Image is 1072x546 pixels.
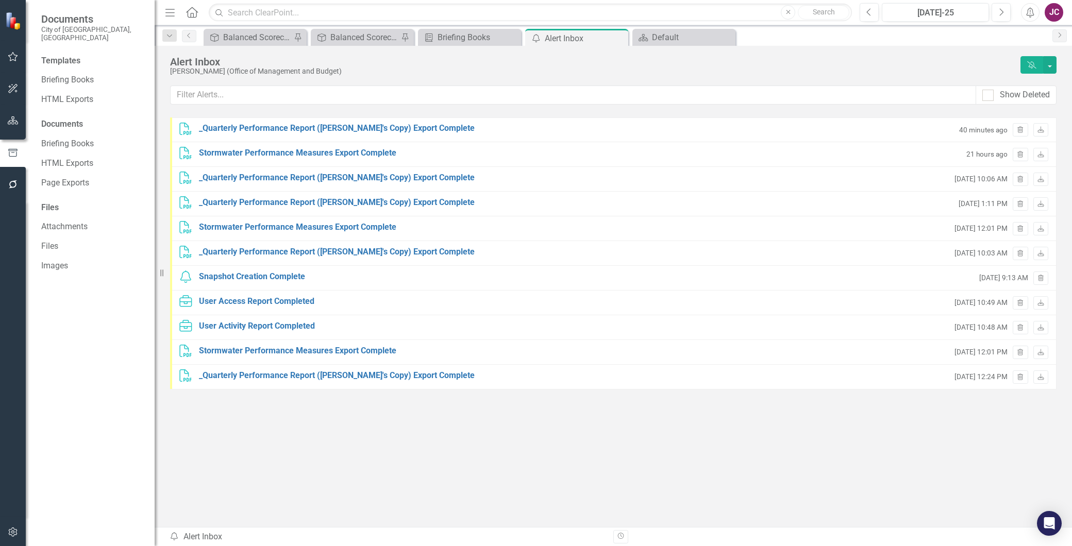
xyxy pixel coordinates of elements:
div: Balanced Scorecard [330,31,398,44]
div: Default [652,31,733,44]
div: Briefing Books [438,31,518,44]
div: Balanced Scorecard [223,31,291,44]
img: ClearPoint Strategy [5,12,23,30]
input: Filter Alerts... [170,86,976,105]
small: 40 minutes ago [959,125,1008,135]
a: HTML Exports [41,158,144,169]
small: [DATE] 1:11 PM [959,199,1008,209]
a: Briefing Books [41,138,144,150]
small: [DATE] 10:03 AM [954,248,1008,258]
div: _Quarterly Performance Report ([PERSON_NAME]'s Copy) Export Complete [199,246,475,258]
div: Templates [41,55,144,67]
a: Attachments [41,221,144,233]
small: [DATE] 9:13 AM [979,273,1028,283]
div: Snapshot Creation Complete [199,271,305,283]
small: [DATE] 12:01 PM [954,224,1008,233]
div: [PERSON_NAME] (Office of Management and Budget) [170,67,1015,75]
div: Open Intercom Messenger [1037,511,1062,536]
div: User Access Report Completed [199,296,314,308]
div: Stormwater Performance Measures Export Complete [199,221,396,233]
div: Alert Inbox [545,32,626,45]
a: Briefing Books [421,31,518,44]
div: Alert Inbox [169,531,606,543]
div: Stormwater Performance Measures Export Complete [199,345,396,357]
small: [DATE] 12:24 PM [954,372,1008,382]
div: Show Deleted [1000,89,1050,101]
small: [DATE] 10:06 AM [954,174,1008,184]
small: [DATE] 12:01 PM [954,347,1008,357]
div: User Activity Report Completed [199,320,315,332]
a: Files [41,241,144,252]
a: Balanced Scorecard [313,31,398,44]
a: HTML Exports [41,94,144,106]
a: Images [41,260,144,272]
div: _Quarterly Performance Report ([PERSON_NAME]'s Copy) Export Complete [199,370,475,382]
div: _Quarterly Performance Report ([PERSON_NAME]'s Copy) Export Complete [199,123,475,134]
button: [DATE]-25 [882,3,989,22]
small: City of [GEOGRAPHIC_DATA], [GEOGRAPHIC_DATA] [41,25,144,42]
div: _Quarterly Performance Report ([PERSON_NAME]'s Copy) Export Complete [199,172,475,184]
small: [DATE] 10:49 AM [954,298,1008,308]
a: Default [635,31,733,44]
a: Briefing Books [41,74,144,86]
span: Search [813,8,835,16]
button: Search [798,5,849,20]
small: 21 hours ago [966,149,1008,159]
span: Documents [41,13,144,25]
div: Documents [41,118,144,130]
div: Files [41,202,144,214]
div: Alert Inbox [170,56,1015,67]
a: Balanced Scorecard [206,31,291,44]
button: JC [1045,3,1063,22]
input: Search ClearPoint... [209,4,852,22]
small: [DATE] 10:48 AM [954,322,1008,332]
div: Stormwater Performance Measures Export Complete [199,147,396,159]
div: _Quarterly Performance Report ([PERSON_NAME]'s Copy) Export Complete [199,197,475,209]
a: Page Exports [41,177,144,189]
div: [DATE]-25 [885,7,985,19]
